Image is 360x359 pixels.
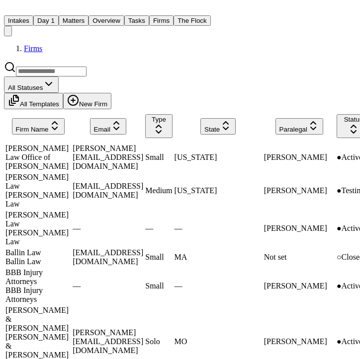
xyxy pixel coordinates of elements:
[73,248,143,266] div: [EMAIL_ADDRESS][DOMAIN_NAME]
[264,224,335,233] div: [PERSON_NAME]
[175,337,262,346] div: MO
[16,126,49,133] span: Firm Name
[175,224,262,233] div: —
[264,337,335,346] div: [PERSON_NAME]
[145,282,172,290] div: Small
[90,118,126,135] button: Email
[5,191,71,209] div: [PERSON_NAME] Law
[145,114,172,138] button: Type
[73,224,143,233] div: —
[5,268,71,286] div: BBB Injury Attorneys
[4,16,33,24] a: Intakes
[59,15,89,26] button: Matters
[5,153,71,171] div: Law Office of [PERSON_NAME]
[175,153,262,162] div: [US_STATE]
[33,16,59,24] a: Day 1
[12,118,65,135] button: Firm Name
[264,186,335,195] div: [PERSON_NAME]
[275,118,323,135] button: Paralegal
[4,4,16,13] img: Finch Logo
[337,153,342,161] span: ●
[149,16,174,24] a: Firms
[5,228,71,246] div: [PERSON_NAME] Law
[337,186,342,195] span: ●
[175,253,262,262] div: MA
[174,16,211,24] a: The Flock
[4,6,16,15] a: Home
[145,224,172,233] div: —
[33,15,59,26] button: Day 1
[59,16,89,24] a: Matters
[124,15,149,26] button: Tasks
[264,153,335,162] div: [PERSON_NAME]
[175,282,262,290] div: —
[152,116,166,123] span: Type
[264,282,335,290] div: [PERSON_NAME]
[204,126,220,133] span: State
[24,44,42,53] a: Firms
[5,257,71,266] div: Ballin Law
[337,337,342,346] span: ●
[149,15,174,26] button: Firms
[4,15,33,26] button: Intakes
[279,126,307,133] span: Paralegal
[145,253,172,262] div: Small
[89,16,124,24] a: Overview
[145,337,172,346] div: Solo
[175,186,262,195] div: [US_STATE]
[337,253,342,261] span: ○
[89,15,124,26] button: Overview
[337,282,342,290] span: ●
[337,224,342,232] span: ●
[264,253,335,262] div: Not set
[5,286,71,304] div: BBB Injury Attorneys
[5,173,71,191] div: [PERSON_NAME] Law
[145,153,172,162] div: Small
[5,306,71,333] div: [PERSON_NAME] & [PERSON_NAME]
[124,16,149,24] a: Tasks
[73,282,143,290] div: —
[5,144,71,153] div: [PERSON_NAME]
[4,93,63,109] button: All Templates
[73,328,143,355] div: [PERSON_NAME][EMAIL_ADDRESS][DOMAIN_NAME]
[5,248,71,257] div: Ballin Law
[200,118,236,135] button: State
[145,186,172,195] div: Medium
[73,144,143,171] div: [PERSON_NAME][EMAIL_ADDRESS][DOMAIN_NAME]
[5,211,71,228] div: [PERSON_NAME] Law
[63,93,111,109] button: New Firm
[73,182,143,200] div: [EMAIL_ADDRESS][DOMAIN_NAME]
[174,15,211,26] button: The Flock
[94,126,110,133] span: Email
